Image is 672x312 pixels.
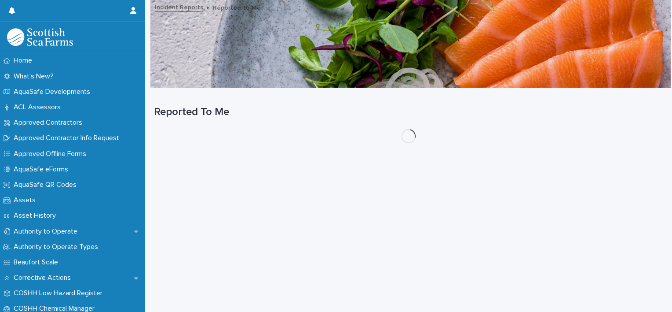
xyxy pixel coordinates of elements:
[10,103,68,111] p: ACL Assessors
[10,150,93,158] p: Approved Offline Forms
[10,196,43,204] p: Assets
[10,134,126,142] p: Approved Contractor Info Request
[10,289,110,297] p: COSHH Low Hazard Register
[10,258,65,267] p: Beaufort Scale
[10,243,105,251] p: Authority to Operate Types
[10,274,78,282] p: Corrective Actions
[154,106,663,119] h1: Reported To Me
[10,165,75,174] p: AquaSafe eForms
[10,119,89,127] p: Approved Contractors
[155,2,203,12] a: Incident Reports
[7,28,73,46] img: bPIBxiqnSb2ggTQWdOVV
[10,56,39,65] p: Home
[10,88,97,96] p: AquaSafe Developments
[10,227,84,236] p: Authority to Operate
[10,212,63,220] p: Asset History
[213,2,261,12] p: Reported To Me
[10,181,84,189] p: AquaSafe QR Codes
[10,72,61,81] p: What's New?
